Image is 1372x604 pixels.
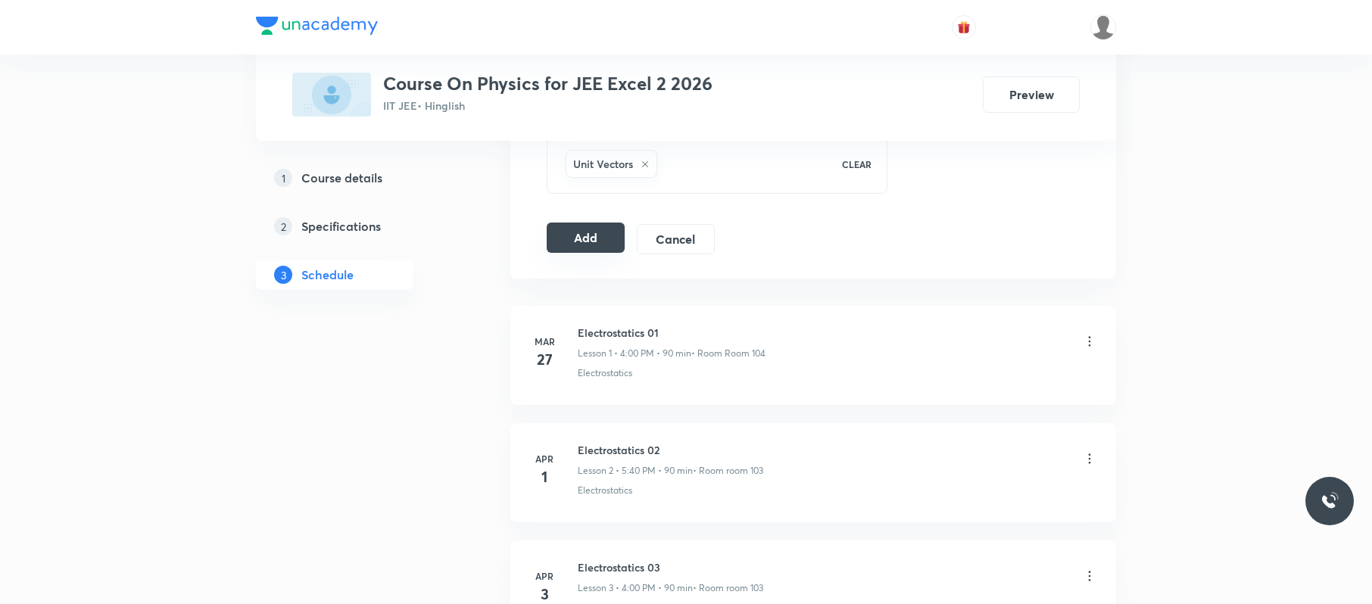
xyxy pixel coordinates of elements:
[529,335,560,348] h6: Mar
[578,464,693,478] p: Lesson 2 • 5:40 PM • 90 min
[274,217,292,235] p: 2
[301,217,381,235] h5: Specifications
[383,98,713,114] p: IIT JEE • Hinglish
[274,266,292,284] p: 3
[573,156,633,172] h6: Unit Vectors
[383,73,713,95] h3: Course On Physics for JEE Excel 2 2026
[693,581,763,595] p: • Room room 103
[1090,14,1116,40] img: aadi Shukla
[983,76,1080,113] button: Preview
[693,464,763,478] p: • Room room 103
[578,325,766,341] h6: Electrostatics 01
[547,223,625,253] button: Add
[578,366,632,380] p: Electrostatics
[842,157,872,171] p: CLEAR
[529,348,560,371] h4: 27
[578,347,691,360] p: Lesson 1 • 4:00 PM • 90 min
[529,465,560,488] h4: 1
[578,581,693,595] p: Lesson 3 • 4:00 PM • 90 min
[1321,492,1339,510] img: ttu
[292,73,371,117] img: FBACD282-EB39-4CF5-9FCB-3551D4375700_plus.png
[578,442,763,458] h6: Electrostatics 02
[578,559,763,575] h6: Electrostatics 03
[256,17,378,35] img: Company Logo
[529,452,560,465] h6: Apr
[256,17,378,39] a: Company Logo
[957,20,971,34] img: avatar
[578,484,632,497] p: Electrostatics
[691,347,766,360] p: • Room Room 104
[256,211,462,241] a: 2Specifications
[301,266,354,284] h5: Schedule
[637,224,715,254] button: Cancel
[256,163,462,193] a: 1Course details
[301,169,382,187] h5: Course details
[952,15,976,39] button: avatar
[274,169,292,187] p: 1
[529,569,560,583] h6: Apr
